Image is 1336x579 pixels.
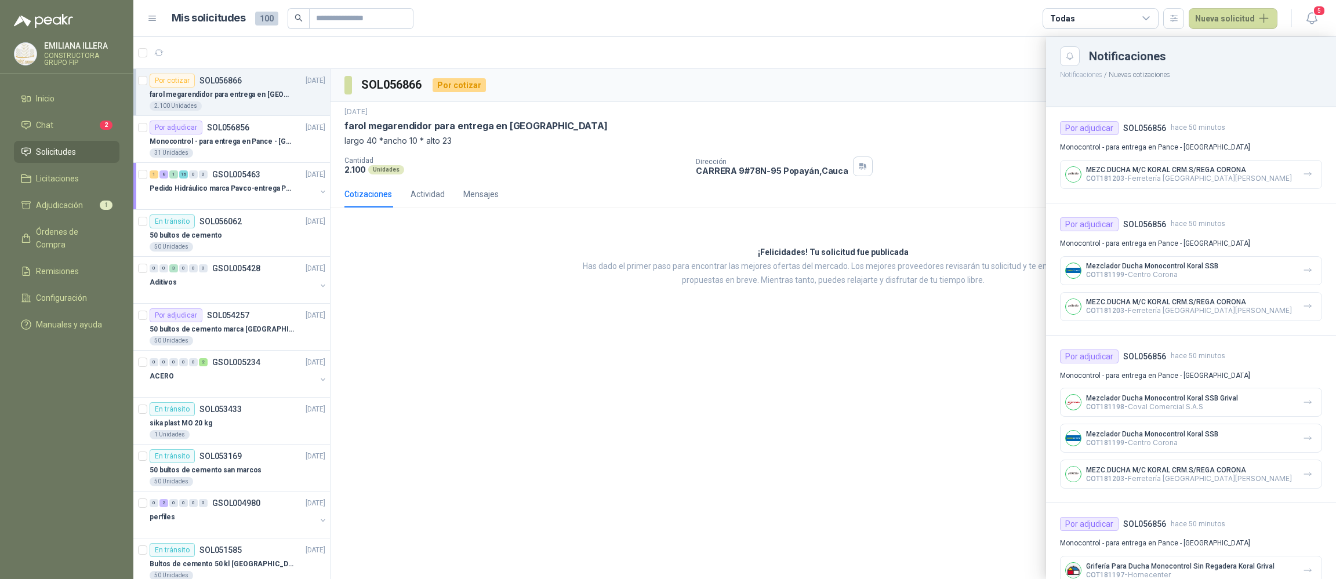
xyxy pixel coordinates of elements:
[1086,570,1275,579] p: - Homecenter
[1086,403,1124,411] span: COT181198
[14,260,119,282] a: Remisiones
[1060,142,1322,153] p: Monocontrol - para entrega en Pance - [GEOGRAPHIC_DATA]
[1060,370,1322,381] p: Monocontrol - para entrega en Pance - [GEOGRAPHIC_DATA]
[1066,167,1081,182] img: Company Logo
[1171,219,1225,230] span: hace 50 minutos
[36,199,83,212] span: Adjudicación
[1066,263,1081,278] img: Company Logo
[1086,439,1124,447] span: COT181199
[1060,46,1080,66] button: Close
[1066,431,1081,446] img: Company Logo
[1123,350,1166,363] h4: SOL056856
[1060,517,1119,531] div: Por adjudicar
[1086,174,1292,183] p: - Ferretería [GEOGRAPHIC_DATA][PERSON_NAME]
[1086,298,1292,306] p: MEZC.DUCHA M/C KORAL CRM.S/REGA CORONA
[14,43,37,65] img: Company Logo
[1086,571,1124,579] span: COT181197
[1060,217,1119,231] div: Por adjudicar
[1086,402,1238,411] p: - Coval Comercial S.A.S
[1046,66,1336,81] p: / Nuevas cotizaciones
[1066,299,1081,314] img: Company Logo
[1089,50,1322,62] div: Notificaciones
[1060,538,1322,549] p: Monocontrol - para entrega en Pance - [GEOGRAPHIC_DATA]
[1301,8,1322,29] button: 5
[44,42,119,50] p: EMILIANA ILLERA
[1060,238,1322,249] p: Monocontrol - para entrega en Pance - [GEOGRAPHIC_DATA]
[1086,474,1292,483] p: - Ferretería [GEOGRAPHIC_DATA][PERSON_NAME]
[1086,307,1124,315] span: COT181203
[36,145,76,158] span: Solicitudes
[1060,71,1102,79] button: Notificaciones
[1060,349,1119,363] div: Por adjudicar
[36,119,53,132] span: Chat
[14,287,119,309] a: Configuración
[1086,394,1238,402] p: Mezclador Ducha Monocontrol Koral SSB Grival
[1086,475,1124,483] span: COT181203
[1086,174,1124,183] span: COT181203
[1066,395,1081,410] img: Company Logo
[36,318,102,331] span: Manuales y ayuda
[295,14,303,22] span: search
[14,221,119,256] a: Órdenes de Compra
[1313,5,1326,16] span: 5
[1086,562,1275,570] p: Grifería Para Ducha Monocontrol Sin Regadera Koral Grival
[36,172,79,185] span: Licitaciones
[1050,12,1074,25] div: Todas
[36,225,108,251] span: Órdenes de Compra
[1086,430,1218,438] p: Mezclador Ducha Monocontrol Koral SSB
[1060,121,1119,135] div: Por adjudicar
[1086,306,1292,315] p: - Ferretería [GEOGRAPHIC_DATA][PERSON_NAME]
[1123,122,1166,134] h4: SOL056856
[1086,271,1124,279] span: COT181199
[172,10,246,27] h1: Mis solicitudes
[1171,122,1225,133] span: hace 50 minutos
[36,265,79,278] span: Remisiones
[14,114,119,136] a: Chat2
[1123,218,1166,231] h4: SOL056856
[14,141,119,163] a: Solicitudes
[1066,563,1081,578] img: Company Logo
[1171,351,1225,362] span: hace 50 minutos
[1123,518,1166,530] h4: SOL056856
[100,121,112,130] span: 2
[1066,467,1081,482] img: Company Logo
[14,88,119,110] a: Inicio
[44,52,119,66] p: CONSTRUCTORA GRUPO FIP
[100,201,112,210] span: 1
[14,167,119,190] a: Licitaciones
[14,314,119,336] a: Manuales y ayuda
[1086,262,1218,270] p: Mezclador Ducha Monocontrol Koral SSB
[1086,270,1218,279] p: - Centro Corona
[1086,438,1218,447] p: - Centro Corona
[36,92,55,105] span: Inicio
[14,14,73,28] img: Logo peakr
[255,12,278,26] span: 100
[36,292,87,304] span: Configuración
[1086,466,1292,474] p: MEZC.DUCHA M/C KORAL CRM.S/REGA CORONA
[1171,519,1225,530] span: hace 50 minutos
[1189,8,1277,29] button: Nueva solicitud
[1086,166,1292,174] p: MEZC.DUCHA M/C KORAL CRM.S/REGA CORONA
[14,194,119,216] a: Adjudicación1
